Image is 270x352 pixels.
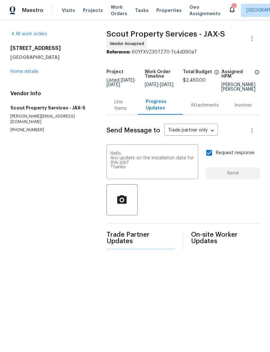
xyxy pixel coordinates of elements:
h5: Scout Property Services - JAX-S [10,105,91,111]
span: Work Orders [111,4,127,17]
h5: Assigned HPM [221,70,253,79]
div: Trade partner only [164,125,218,136]
div: [PERSON_NAME] [PERSON_NAME] [221,83,260,92]
span: [DATE] [145,83,158,87]
span: Trade Partner Updates [107,232,175,244]
div: Progress Updates [146,98,175,111]
h2: [STREET_ADDRESS] [10,45,91,51]
a: Home details [10,69,39,74]
span: [DATE] [160,83,174,87]
a: All work orders [10,32,47,36]
span: Scout Property Services - JAX-S [107,30,225,38]
div: 60YFXVZ30TZ70-7c4d390a7 [107,49,260,55]
span: - [145,83,174,87]
span: [DATE] [107,83,120,87]
span: On-site Worker Updates [191,232,260,244]
span: Properties [156,7,182,14]
span: $2,450.00 [183,78,206,83]
p: [PHONE_NUMBER] [10,127,91,133]
span: The hpm assigned to this work order. [254,70,260,83]
span: Tasks [135,8,149,13]
h5: Total Budget [183,70,212,74]
span: Vendor Accepted [110,40,147,47]
div: Attachments [191,102,219,108]
h4: Vendor Info [10,90,91,97]
textarea: Hello, Any update on the installation date for this job? Thanks [110,151,194,174]
span: [DATE] [121,78,134,83]
div: Invoices [234,102,252,108]
div: 11 [231,4,236,10]
p: [PERSON_NAME][EMAIL_ADDRESS][DOMAIN_NAME] [10,114,91,125]
span: Request response [216,150,254,156]
h5: Project [107,70,123,74]
span: Listed [107,78,136,87]
b: Reference: [107,50,130,54]
h5: Work Order Timeline [145,70,183,79]
h5: [GEOGRAPHIC_DATA] [10,54,91,61]
div: Line Items [114,99,130,112]
span: Maestro [22,7,43,14]
span: Projects [83,7,103,14]
span: - [107,78,136,87]
span: Send Message to [107,127,160,134]
span: Visits [62,7,75,14]
span: The total cost of line items that have been proposed by Opendoor. This sum includes line items th... [214,70,219,78]
span: Geo Assignments [189,4,220,17]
